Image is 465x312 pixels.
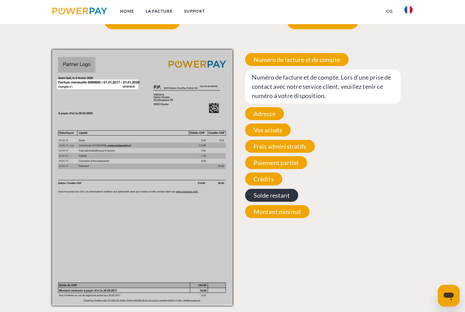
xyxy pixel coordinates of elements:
iframe: Bouton de lancement de la fenêtre de messagerie, conversation en cours [438,285,460,307]
a: CG [381,5,399,17]
a: Home [114,5,140,17]
span: Numéro de facture et de compte. Lors d’une prise de contact avec notre service client, veuillez t... [245,69,401,104]
span: Montant minimal [245,205,310,218]
span: Crédits [245,173,282,185]
span: Vos achats [245,124,291,136]
span: Frais administratifs [245,140,315,153]
a: LA FACTURE [140,5,178,17]
span: Paiement partiel [245,156,307,169]
img: mask_9.png [52,50,233,305]
span: Solde restant [245,189,298,202]
span: Numéro de facture et de compte [245,53,349,66]
a: Support [178,5,211,17]
img: fr [404,6,413,14]
img: logo-powerpay.svg [52,7,107,14]
span: Adresse [245,107,284,120]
